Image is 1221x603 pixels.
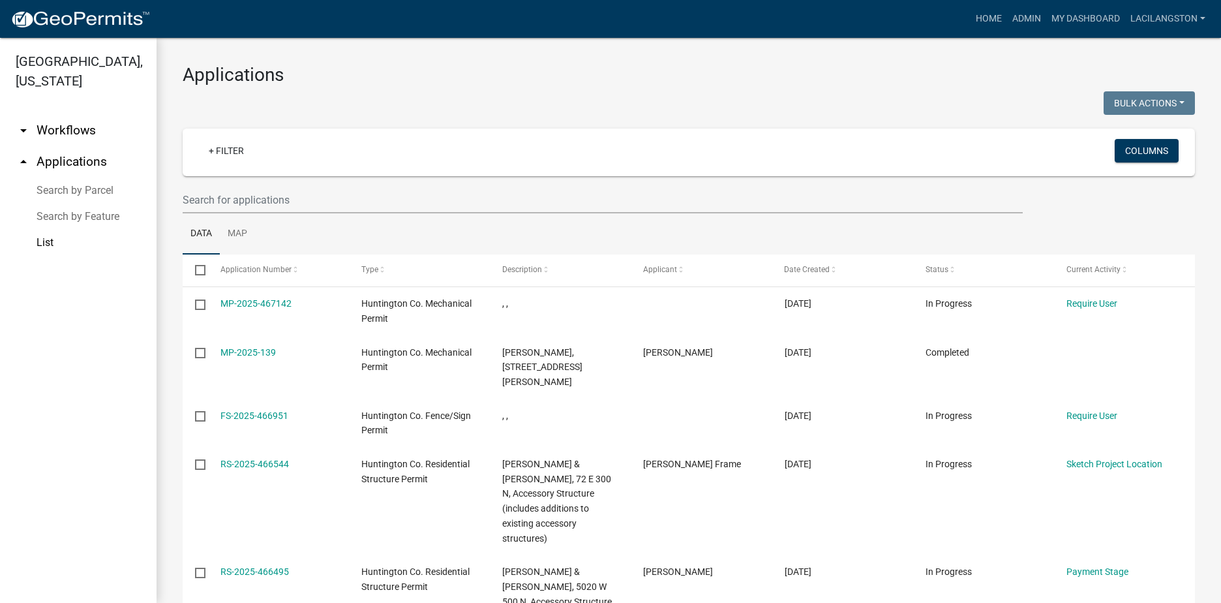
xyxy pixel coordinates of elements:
button: Columns [1115,139,1179,162]
datatable-header-cell: Application Number [207,255,348,286]
span: Applicant [643,265,677,274]
a: Require User [1066,298,1117,309]
span: Gamble, William M & Ellen Gamble, 72 E 300 N, Accessory Structure (includes additions to existing... [502,459,611,544]
datatable-header-cell: Current Activity [1054,255,1195,286]
span: In Progress [926,298,972,309]
span: , , [502,410,508,421]
span: Kimberly Hostetler [643,347,713,358]
a: Home [971,7,1007,31]
span: , , [502,298,508,309]
datatable-header-cell: Description [490,255,631,286]
datatable-header-cell: Select [183,255,207,286]
span: Huntington Co. Mechanical Permit [361,347,472,373]
input: Search for applications [183,187,1023,213]
a: MP-2025-467142 [220,298,292,309]
a: MP-2025-139 [220,347,276,358]
span: 08/20/2025 [785,459,811,469]
a: Map [220,213,255,255]
span: Status [926,265,948,274]
span: Huntington Co. Mechanical Permit [361,298,472,324]
span: Huntington Co. Residential Structure Permit [361,459,470,484]
span: Description [502,265,542,274]
a: Admin [1007,7,1046,31]
a: Sketch Project Location [1066,459,1162,469]
span: 08/21/2025 [785,347,811,358]
span: 08/20/2025 [785,410,811,421]
a: RS-2025-466495 [220,566,289,577]
span: Gary McCorkle [643,566,713,577]
span: Completed [926,347,969,358]
a: My Dashboard [1046,7,1125,31]
span: Application Number [220,265,292,274]
span: Huntington Co. Fence/Sign Permit [361,410,471,436]
datatable-header-cell: Date Created [772,255,912,286]
span: In Progress [926,459,972,469]
span: Date Created [785,265,830,274]
a: + Filter [198,139,254,162]
button: Bulk Actions [1104,91,1195,115]
span: In Progress [926,410,972,421]
i: arrow_drop_down [16,123,31,138]
a: LaciLangston [1125,7,1211,31]
span: Meyer, Andrew E, 6323 W Bracken Rd, electrical [502,347,582,388]
span: Huntington Co. Residential Structure Permit [361,566,470,592]
h3: Applications [183,64,1195,86]
a: FS-2025-466951 [220,410,288,421]
a: Require User [1066,410,1117,421]
datatable-header-cell: Applicant [631,255,772,286]
datatable-header-cell: Status [913,255,1054,286]
datatable-header-cell: Type [349,255,490,286]
span: Type [361,265,378,274]
span: In Progress [926,566,972,577]
a: Payment Stage [1066,566,1128,577]
span: 08/21/2025 [785,298,811,309]
span: 08/20/2025 [785,566,811,577]
i: arrow_drop_up [16,154,31,170]
a: RS-2025-466544 [220,459,289,469]
a: Data [183,213,220,255]
span: Current Activity [1066,265,1121,274]
span: Maria Nelson Frame [643,459,741,469]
